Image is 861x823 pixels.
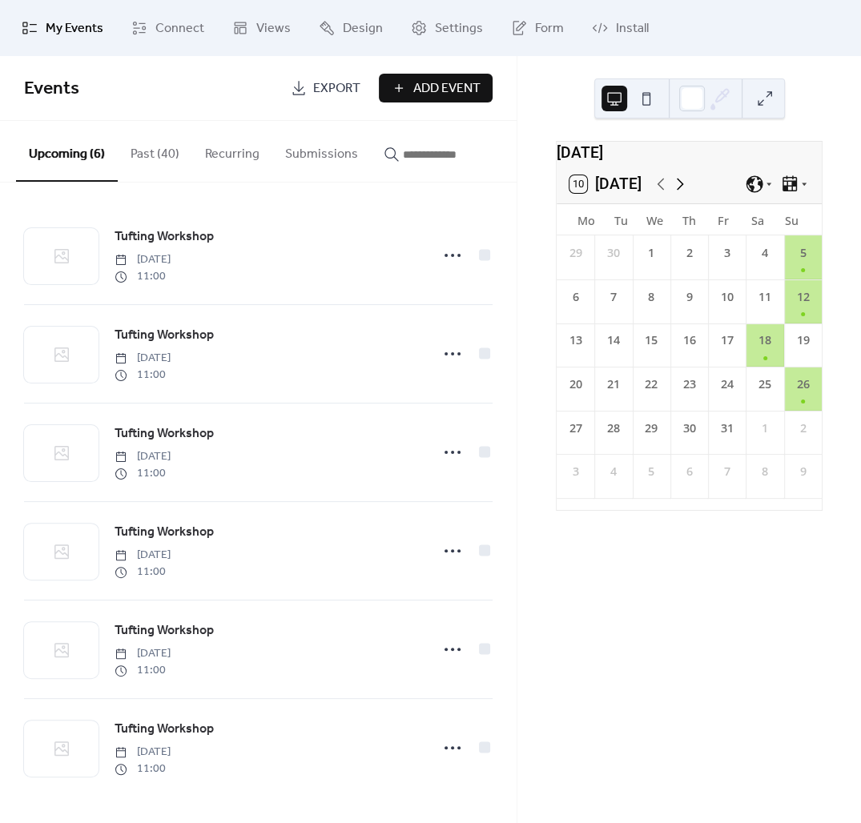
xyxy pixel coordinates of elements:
[642,463,660,480] div: 5
[605,244,622,262] div: 30
[642,420,660,437] div: 29
[118,121,192,180] button: Past (40)
[681,420,698,437] div: 30
[115,522,214,543] a: Tufting Workshop
[580,6,661,50] a: Install
[672,204,706,236] div: Th
[756,375,774,393] div: 25
[272,121,371,180] button: Submissions
[741,204,775,236] div: Sa
[795,244,812,262] div: 5
[642,288,660,306] div: 8
[115,645,171,662] span: [DATE]
[343,19,383,38] span: Design
[535,19,564,38] span: Form
[681,244,698,262] div: 2
[642,375,660,393] div: 22
[567,288,585,306] div: 6
[399,6,495,50] a: Settings
[795,420,812,437] div: 2
[605,463,622,480] div: 4
[24,71,79,106] span: Events
[569,204,604,236] div: Mo
[774,204,809,236] div: Su
[756,463,774,480] div: 8
[567,375,585,393] div: 20
[638,204,672,236] div: We
[718,244,736,262] div: 3
[499,6,576,50] a: Form
[681,463,698,480] div: 6
[681,375,698,393] div: 23
[16,121,118,182] button: Upcoming (6)
[115,448,171,465] span: [DATE]
[115,523,214,542] span: Tufting Workshop
[115,620,214,641] a: Tufting Workshop
[795,288,812,306] div: 12
[313,79,360,98] span: Export
[681,288,698,306] div: 9
[115,325,214,346] a: Tufting Workshop
[564,171,647,197] button: 10[DATE]
[795,375,812,393] div: 26
[756,288,774,306] div: 11
[115,367,171,383] span: 11:00
[115,350,171,367] span: [DATE]
[756,331,774,349] div: 18
[307,6,395,50] a: Design
[115,564,171,580] span: 11:00
[413,79,481,98] span: Add Event
[155,19,204,38] span: Connect
[115,662,171,679] span: 11:00
[718,463,736,480] div: 7
[604,204,638,236] div: Tu
[605,375,622,393] div: 21
[119,6,216,50] a: Connect
[115,547,171,564] span: [DATE]
[605,288,622,306] div: 7
[115,744,171,761] span: [DATE]
[567,331,585,349] div: 13
[115,227,214,247] a: Tufting Workshop
[567,420,585,437] div: 27
[115,719,214,740] a: Tufting Workshop
[681,331,698,349] div: 16
[115,720,214,739] span: Tufting Workshop
[279,74,372,102] a: Export
[795,331,812,349] div: 19
[192,121,272,180] button: Recurring
[115,424,214,444] a: Tufting Workshop
[567,463,585,480] div: 3
[256,19,291,38] span: Views
[115,761,171,777] span: 11:00
[10,6,115,50] a: My Events
[605,331,622,349] div: 14
[605,420,622,437] div: 28
[706,204,741,236] div: Fr
[115,326,214,345] span: Tufting Workshop
[756,244,774,262] div: 4
[220,6,303,50] a: Views
[718,331,736,349] div: 17
[795,463,812,480] div: 9
[616,19,649,38] span: Install
[379,74,493,102] button: Add Event
[718,375,736,393] div: 24
[557,142,822,165] div: [DATE]
[718,420,736,437] div: 31
[46,19,103,38] span: My Events
[756,420,774,437] div: 1
[435,19,483,38] span: Settings
[567,244,585,262] div: 29
[115,268,171,285] span: 11:00
[642,331,660,349] div: 15
[115,465,171,482] span: 11:00
[718,288,736,306] div: 10
[115,251,171,268] span: [DATE]
[642,244,660,262] div: 1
